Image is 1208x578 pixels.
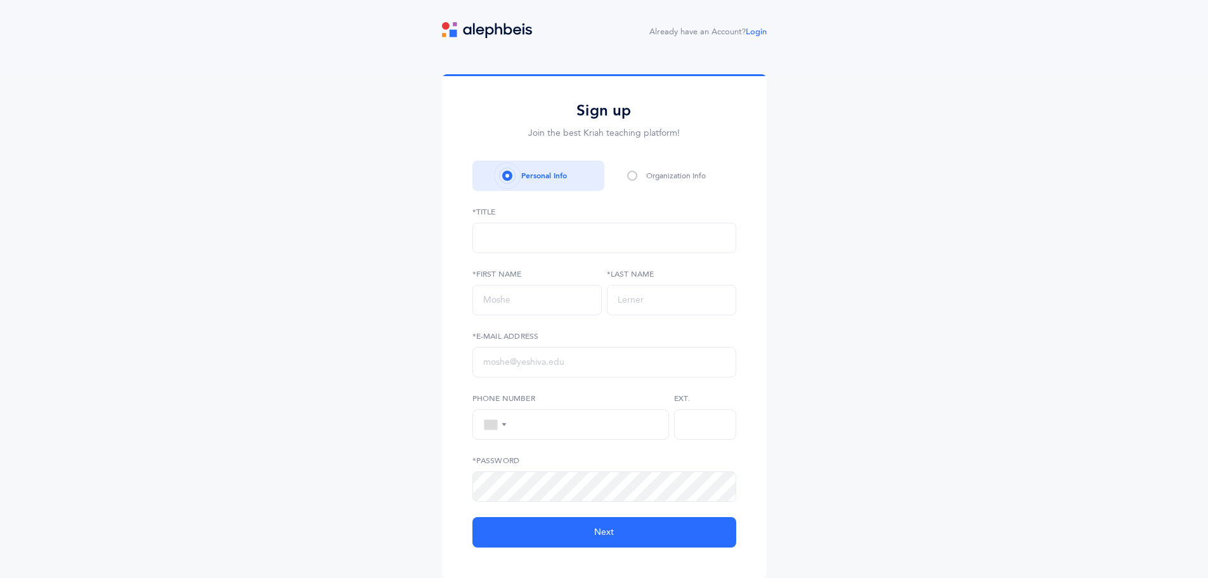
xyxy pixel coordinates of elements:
p: Join the best Kriah teaching platform! [472,127,736,140]
label: *Password [472,455,736,466]
label: *Title [472,206,736,218]
select: Rabbi [472,223,736,253]
div: Personal Info [521,170,567,181]
div: Already have an Account? [649,26,767,39]
label: Phone Number [472,393,669,404]
input: Lerner [607,285,736,315]
input: Moshe [472,285,602,315]
label: *First Name [472,268,602,280]
span: ▼ [500,421,507,429]
input: moshe@yeshiva.edu [472,347,736,378]
h2: Sign up [472,101,736,121]
span: Next [594,526,614,539]
a: Login [746,27,767,36]
button: Next [472,517,736,548]
div: Organization Info [646,170,706,181]
label: *E-Mail Address [472,331,736,342]
label: Ext. [674,393,736,404]
img: logo.svg [442,22,532,38]
label: *Last Name [607,268,736,280]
